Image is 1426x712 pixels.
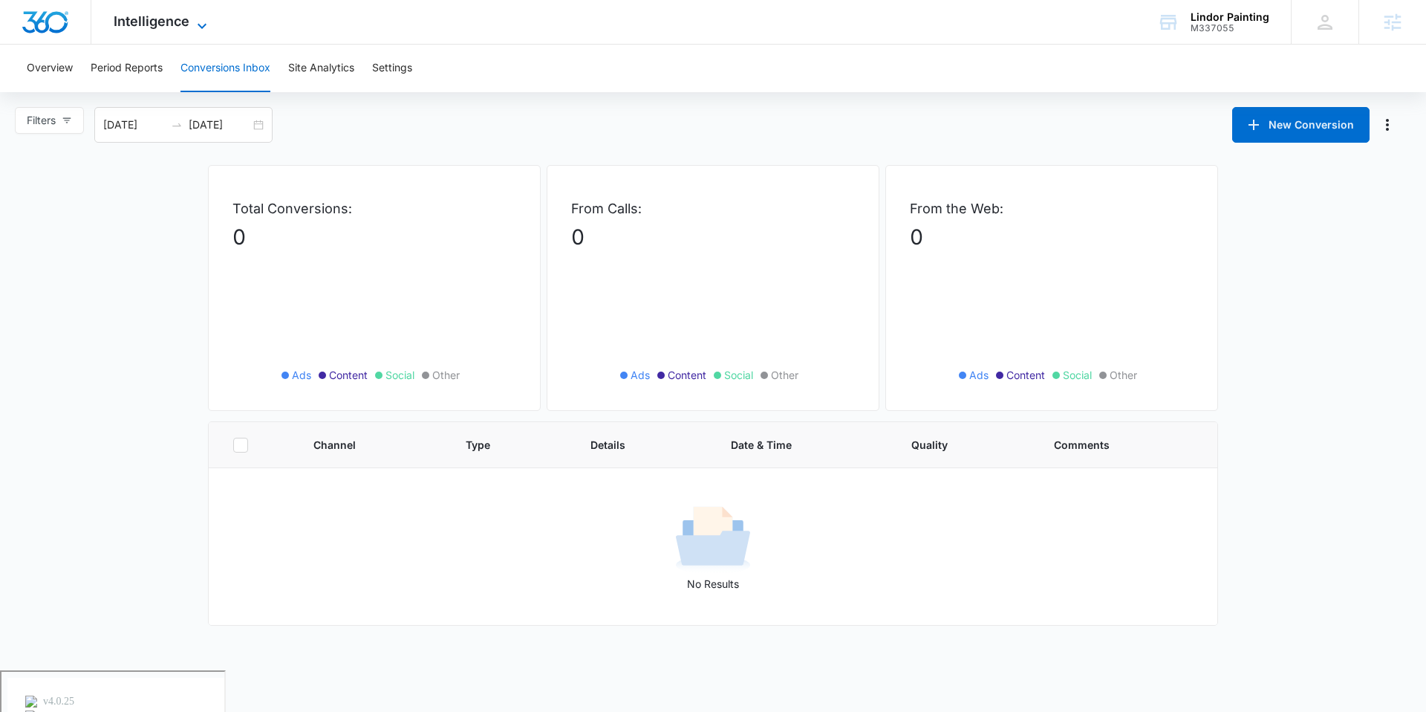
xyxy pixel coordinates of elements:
[15,107,84,134] button: Filters
[171,119,183,131] span: to
[590,437,674,453] span: Details
[40,86,52,98] img: tab_domain_overview_orange.svg
[1191,11,1269,23] div: account name
[385,367,414,383] span: Social
[103,117,165,133] input: Start date
[1054,437,1172,453] span: Comments
[180,45,270,92] button: Conversions Inbox
[910,198,1194,219] p: From the Web:
[39,39,163,51] div: Domain: [DOMAIN_NAME]
[571,221,855,253] p: 0
[114,13,189,29] span: Intelligence
[372,45,412,92] button: Settings
[24,39,36,51] img: website_grey.svg
[27,45,73,92] button: Overview
[288,45,354,92] button: Site Analytics
[171,119,183,131] span: swap-right
[969,367,989,383] span: Ads
[1232,107,1370,143] button: New Conversion
[724,367,753,383] span: Social
[56,88,133,97] div: Domain Overview
[771,367,798,383] span: Other
[731,437,854,453] span: Date & Time
[148,86,160,98] img: tab_keywords_by_traffic_grey.svg
[911,437,997,453] span: Quality
[292,367,311,383] span: Ads
[42,24,73,36] div: v 4.0.25
[91,45,163,92] button: Period Reports
[189,117,250,133] input: End date
[1191,23,1269,33] div: account id
[313,437,408,453] span: Channel
[232,198,516,219] p: Total Conversions:
[1375,113,1399,137] button: Manage Numbers
[1006,367,1045,383] span: Content
[466,437,533,453] span: Type
[668,367,706,383] span: Content
[432,367,460,383] span: Other
[329,367,368,383] span: Content
[27,112,56,129] span: Filters
[1063,367,1092,383] span: Social
[24,24,36,36] img: logo_orange.svg
[232,221,516,253] p: 0
[164,88,250,97] div: Keywords by Traffic
[209,576,1217,592] p: No Results
[571,198,855,219] p: From Calls:
[631,367,650,383] span: Ads
[910,221,1194,253] p: 0
[1110,367,1137,383] span: Other
[676,502,750,576] img: No Results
